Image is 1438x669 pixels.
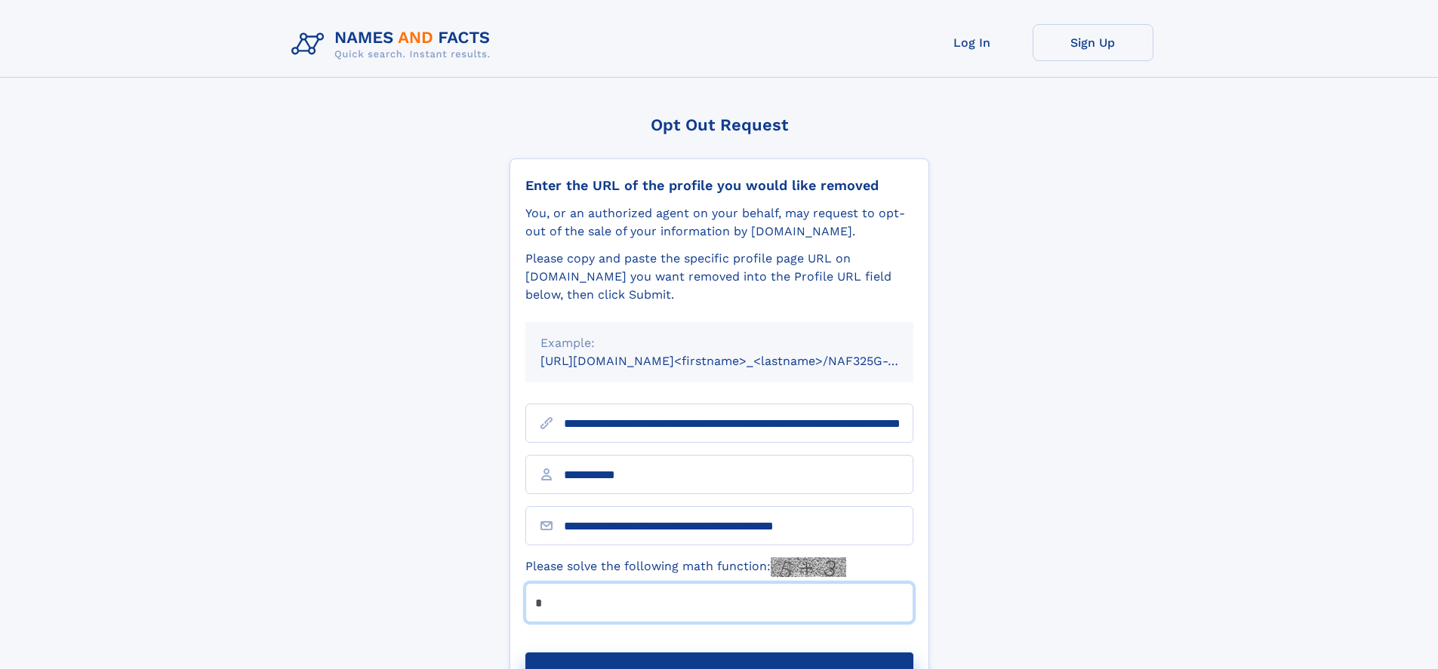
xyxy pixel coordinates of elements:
[525,177,913,194] div: Enter the URL of the profile you would like removed
[525,250,913,304] div: Please copy and paste the specific profile page URL on [DOMAIN_NAME] you want removed into the Pr...
[525,204,913,241] div: You, or an authorized agent on your behalf, may request to opt-out of the sale of your informatio...
[912,24,1033,61] a: Log In
[540,334,898,352] div: Example:
[540,354,942,368] small: [URL][DOMAIN_NAME]<firstname>_<lastname>/NAF325G-xxxxxxxx
[510,115,929,134] div: Opt Out Request
[285,24,503,65] img: Logo Names and Facts
[1033,24,1153,61] a: Sign Up
[525,557,846,577] label: Please solve the following math function:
